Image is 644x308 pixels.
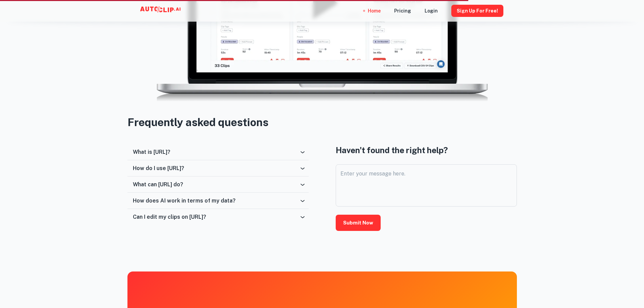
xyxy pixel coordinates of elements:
[127,176,309,193] div: What can [URL] do?
[127,209,309,225] div: Can I edit my clips on [URL]?
[133,197,236,204] h6: How does AI work in terms of my data?
[133,214,206,220] h6: Can I edit my clips on [URL]?
[133,165,184,171] h6: How do I use [URL]?
[127,193,309,209] div: How does AI work in terms of my data?
[336,215,381,231] button: Submit Now
[127,160,309,176] div: How do I use [URL]?
[133,149,170,155] h6: What is [URL]?
[451,5,503,17] button: Sign Up for free!
[336,144,517,156] h4: Haven't found the right help?
[127,114,517,131] h3: Frequently asked questions
[133,181,183,188] h6: What can [URL] do?
[127,144,309,160] div: What is [URL]?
